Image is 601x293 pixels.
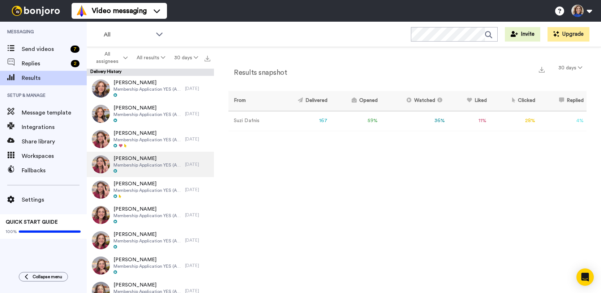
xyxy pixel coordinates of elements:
span: QUICK START GUIDE [6,220,58,225]
div: [DATE] [185,136,210,142]
div: 2 [71,60,80,67]
span: Results [22,74,87,82]
div: 7 [70,46,80,53]
a: [PERSON_NAME]Membership Application YES (Approved)[DATE] [87,126,214,152]
img: 4a232129-2bcd-4c4a-ab99-3b55249f8023-thumb.jpg [92,155,110,173]
span: Membership Application YES (Approved) [113,112,181,117]
span: Membership Application YES (Approved) [113,213,181,219]
div: Delivery History [87,69,214,76]
span: Integrations [22,123,87,132]
button: 30 days [169,51,202,64]
img: export.svg [205,56,210,61]
a: [PERSON_NAME]Membership Application YES (Approved)[DATE] [87,202,214,228]
th: Replied [538,91,587,111]
th: Liked [448,91,490,111]
div: [DATE] [185,187,210,193]
div: [DATE] [185,263,210,268]
button: Export all results that match these filters now. [202,52,213,63]
img: f65e5571-0a67-4263-94ad-b83aea98956f-thumb.jpg [92,206,110,224]
a: [PERSON_NAME]Membership Application YES (Approved)[DATE] [87,101,214,126]
span: Share library [22,137,87,146]
span: All assignees [93,51,122,65]
span: Membership Application YES (Approved) [113,188,181,193]
span: Send videos [22,45,68,53]
span: [PERSON_NAME] [113,130,181,137]
img: d740a9fb-29d3-4b37-b031-4f4ef42f27e0-thumb.jpg [92,105,110,123]
td: 4 % [538,111,587,131]
th: Clicked [490,91,538,111]
span: Membership Application YES (Approved) [113,238,181,244]
img: 305d50f8-8099-4833-8989-4d6310f01b9b-thumb.jpg [92,130,110,148]
td: 59 % [330,111,381,131]
span: [PERSON_NAME] [113,281,181,289]
span: Fallbacks [22,166,87,175]
div: [DATE] [185,212,210,218]
th: Opened [330,91,381,111]
th: From [228,91,275,111]
button: Upgrade [548,27,589,42]
span: [PERSON_NAME] [113,180,181,188]
th: Watched [381,91,448,111]
button: 30 days [554,61,587,74]
span: Membership Application YES (Approved) [113,86,181,92]
span: Replies [22,59,68,68]
span: Collapse menu [33,274,62,280]
div: Open Intercom Messenger [576,268,594,286]
div: [DATE] [185,161,210,167]
button: Export a summary of each team member’s results that match this filter now. [537,64,547,74]
span: All [104,30,152,39]
span: [PERSON_NAME] [113,206,181,213]
img: bj-logo-header-white.svg [9,6,63,16]
td: Suzi Dafnis [228,111,275,131]
div: [DATE] [185,237,210,243]
button: All results [132,51,170,64]
img: f0d76697-9f4d-4ac1-ae2b-fa29f42c1b32-thumb.jpg [92,79,110,98]
th: Delivered [275,91,330,111]
span: Settings [22,195,87,204]
button: Collapse menu [19,272,68,281]
a: [PERSON_NAME]Membership Application YES (Approved)[DATE] [87,152,214,177]
button: All assignees [88,48,132,68]
div: [DATE] [185,111,210,117]
a: [PERSON_NAME]Membership Application YES (Approved)[DATE] [87,177,214,202]
img: 9d5e40f2-19ef-492e-819f-0ab096a9714e-thumb.jpg [92,181,110,199]
span: Video messaging [92,6,147,16]
span: Membership Application YES (Approved) [113,137,181,143]
td: 11 % [448,111,490,131]
span: [PERSON_NAME] [113,231,181,238]
button: Invite [505,27,540,42]
td: 167 [275,111,330,131]
span: 100% [6,229,17,234]
span: Membership Application YES (Approved) [113,263,181,269]
span: Workspaces [22,152,87,160]
span: [PERSON_NAME] [113,79,181,86]
span: [PERSON_NAME] [113,256,181,263]
a: [PERSON_NAME]Membership Application YES (Approved)[DATE] [87,228,214,253]
span: Membership Application YES (Approved) [113,162,181,168]
span: [PERSON_NAME] [113,104,181,112]
span: [PERSON_NAME] [113,155,181,162]
td: 28 % [490,111,538,131]
h2: Results snapshot [228,69,287,77]
a: [PERSON_NAME]Membership Application YES (Approved)[DATE] [87,76,214,101]
img: vm-color.svg [76,5,87,17]
img: 980318fd-edd8-4d38-9cee-e525f94e45a5-thumb.jpg [92,257,110,275]
div: [DATE] [185,86,210,91]
span: Message template [22,108,87,117]
a: [PERSON_NAME]Membership Application YES (Approved)[DATE] [87,253,214,278]
img: export.svg [539,67,545,73]
td: 36 % [381,111,448,131]
img: 13254835-8d27-46a6-ac15-09db938cfa8d-thumb.jpg [92,231,110,249]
